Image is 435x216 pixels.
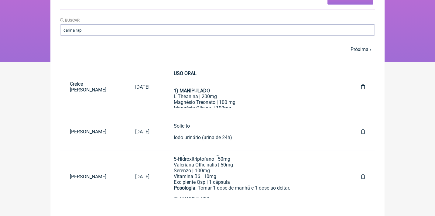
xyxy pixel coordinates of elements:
div: Vitamina B6 | 10mg [174,173,337,179]
a: Próxima › [351,46,371,52]
a: [DATE] [125,79,159,95]
div: L Theanina | 200mg [174,94,337,99]
a: [DATE] [125,169,159,184]
div: 5-Hidroxitriptofano | 50mg [174,156,337,162]
input: Paciente ou conteúdo da fórmula [60,24,375,36]
a: Uso Oral por 90 dias:Veículos vegetais / clean label / sem lactose1)MANIPULADOMg dimalato 200mgMg... [164,155,346,198]
nav: pager [60,43,375,56]
div: Solicito Iodo urinário (urina de 24h) [174,123,337,140]
div: Excipiente Qsp | 1 cápsula [174,179,337,185]
a: USO ORAL1) MANIPULADOL Theanina | 200mgMagnésio Treonato | 100 mgMagnésio Glicina | 100mgMelatoni... [164,66,346,108]
div: Valeriana Officinalis | 50mg [174,162,337,168]
a: [DATE] [125,124,159,139]
a: [PERSON_NAME] [60,169,125,184]
a: [PERSON_NAME] [60,124,125,139]
strong: USO ORAL [174,70,197,76]
div: Magnésio Treonato | 100 mg Magnésio Glicina | 100mg Melatonina | 1 mg [174,99,337,117]
div: : Tomar 1 dose de manhã e 1 dose ao deitar. ㅤ3 [174,185,337,203]
div: Serenzo | 100mg [174,168,337,173]
strong: Posologia [174,185,195,191]
strong: ) MANIPULADO [176,197,210,202]
strong: 1) MANIPULADO [174,88,210,94]
a: Creice [PERSON_NAME] [60,76,125,98]
a: SolicitoIodo urinário (urina de 24h) [164,118,346,145]
label: Buscar [60,18,80,22]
